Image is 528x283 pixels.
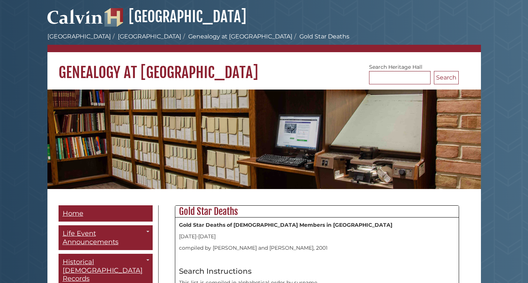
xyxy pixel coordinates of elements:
img: Hekman Library Logo [104,8,123,27]
nav: breadcrumb [47,32,481,52]
a: Life Event Announcements [59,225,153,250]
h2: Gold Star Deaths [175,206,459,218]
h4: Search Instructions [179,267,455,275]
a: Calvin University [47,17,103,24]
span: Home [63,209,83,218]
a: Home [59,205,153,222]
span: Life Event Announcements [63,229,119,246]
h1: Genealogy at [GEOGRAPHIC_DATA] [47,52,481,82]
p: [DATE]-[DATE] [179,233,455,240]
a: Genealogy at [GEOGRAPHIC_DATA] [188,33,292,40]
button: Search [434,71,459,84]
a: [GEOGRAPHIC_DATA] [104,7,246,26]
a: [GEOGRAPHIC_DATA] [118,33,181,40]
a: [GEOGRAPHIC_DATA] [47,33,111,40]
span: Historical [DEMOGRAPHIC_DATA] Records [63,258,143,283]
p: compiled by [PERSON_NAME] and [PERSON_NAME], 2001 [179,244,455,252]
strong: Gold Star Deaths of [DEMOGRAPHIC_DATA] Members in [GEOGRAPHIC_DATA] [179,222,392,228]
img: Calvin [47,6,103,27]
li: Gold Star Deaths [292,32,349,41]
